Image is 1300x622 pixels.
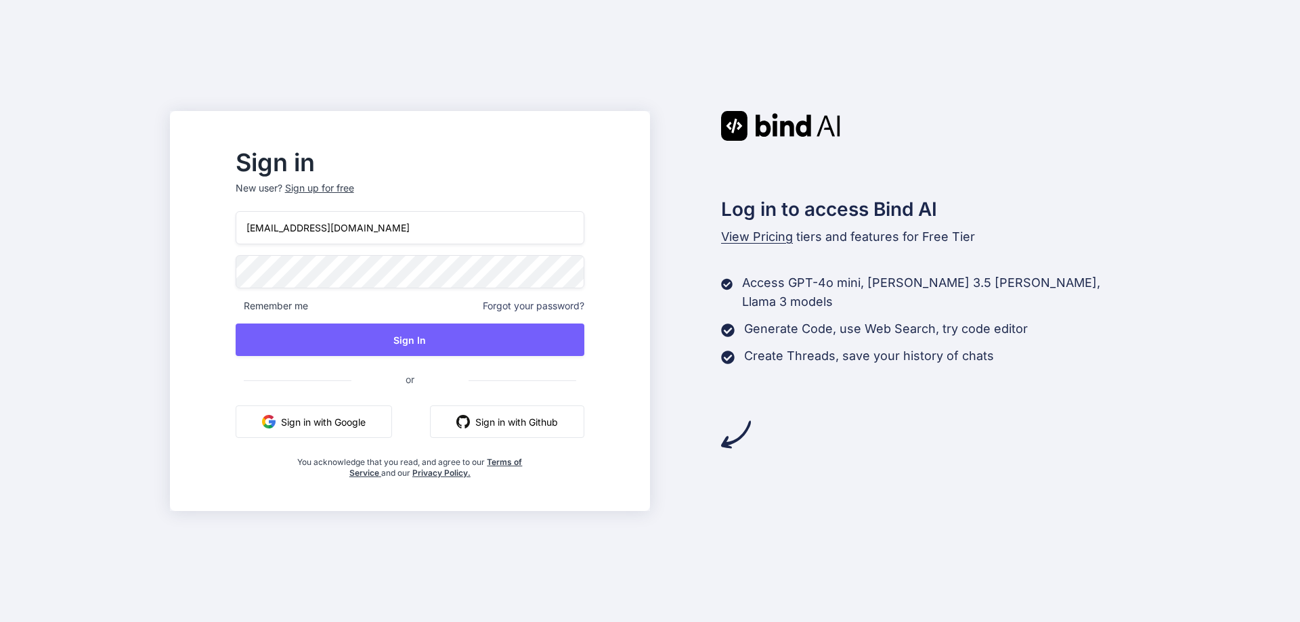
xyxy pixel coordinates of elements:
span: Forgot your password? [483,299,584,313]
img: google [262,415,276,428]
a: Privacy Policy. [412,468,471,478]
button: Sign in with Google [236,405,392,438]
input: Login or Email [236,211,584,244]
div: You acknowledge that you read, and agree to our and our [294,449,527,479]
h2: Sign in [236,152,584,173]
a: Terms of Service [349,457,523,478]
button: Sign in with Github [430,405,584,438]
span: or [351,363,469,396]
p: tiers and features for Free Tier [721,227,1130,246]
img: arrow [721,420,751,449]
p: New user? [236,181,584,211]
h2: Log in to access Bind AI [721,195,1130,223]
p: Access GPT-4o mini, [PERSON_NAME] 3.5 [PERSON_NAME], Llama 3 models [742,273,1130,311]
p: Create Threads, save your history of chats [744,347,994,365]
div: Sign up for free [285,181,354,195]
img: Bind AI logo [721,111,840,141]
button: Sign In [236,324,584,356]
span: Remember me [236,299,308,313]
span: View Pricing [721,229,793,244]
p: Generate Code, use Web Search, try code editor [744,319,1028,338]
img: github [456,415,470,428]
